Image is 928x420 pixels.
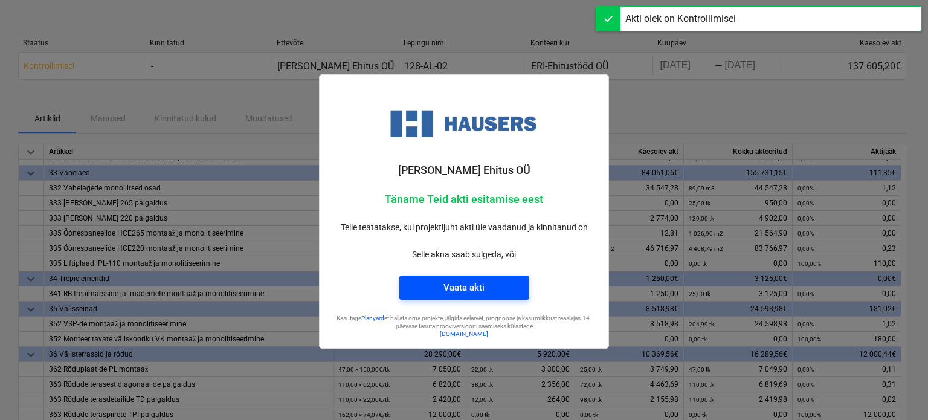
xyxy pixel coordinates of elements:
p: [PERSON_NAME] Ehitus OÜ [329,163,599,178]
div: Akti olek on Kontrollimisel [625,11,736,26]
p: Täname Teid akti esitamise eest [329,192,599,207]
a: Planyard [361,315,384,321]
p: Selle akna saab sulgeda, või [329,248,599,261]
div: Vaata akti [443,280,485,296]
a: [DOMAIN_NAME] [440,331,488,337]
p: Kasutage et hallata oma projekte, jälgida eelarvet, prognoose ja kasumlikkust reaalajas. 14-päeva... [329,314,599,331]
button: Vaata akti [399,276,529,300]
p: Teile teatatakse, kui projektijuht akti üle vaadanud ja kinnitanud on [329,221,599,234]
